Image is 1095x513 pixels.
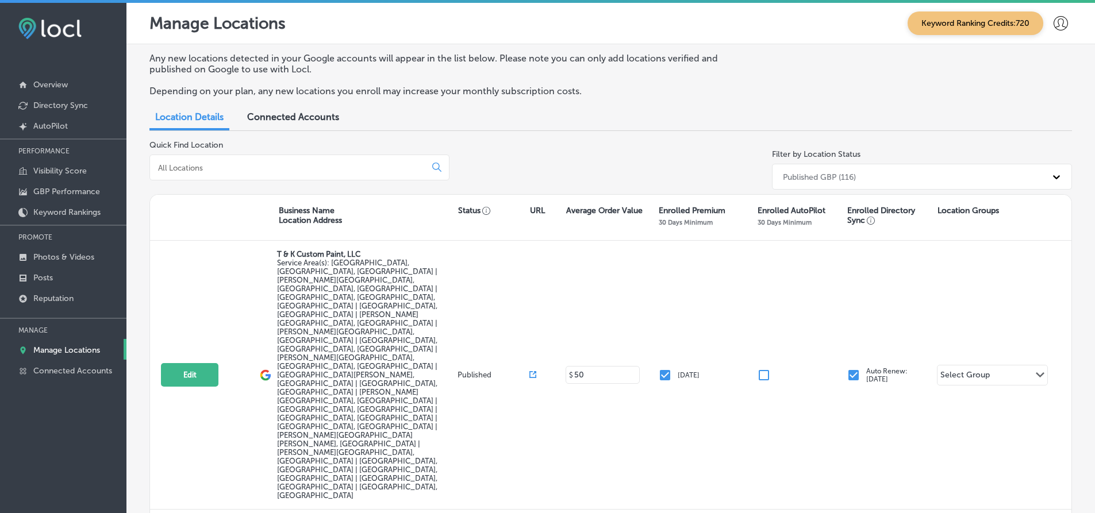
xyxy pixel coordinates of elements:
[783,172,856,182] div: Published GBP (116)
[33,207,101,217] p: Keyword Rankings
[458,371,529,379] p: Published
[758,218,812,226] p: 30 Days Minimum
[33,187,100,196] p: GBP Performance
[940,370,990,383] div: Select Group
[33,80,68,90] p: Overview
[33,366,112,376] p: Connected Accounts
[247,111,339,122] span: Connected Accounts
[659,218,713,226] p: 30 Days Minimum
[149,14,286,33] p: Manage Locations
[659,206,725,215] p: Enrolled Premium
[847,206,931,225] p: Enrolled Directory Sync
[155,111,224,122] span: Location Details
[772,149,860,159] label: Filter by Location Status
[161,363,218,387] button: Edit
[569,371,573,379] p: $
[866,367,908,383] p: Auto Renew: [DATE]
[33,294,74,303] p: Reputation
[260,369,271,381] img: logo
[530,206,545,215] p: URL
[279,206,342,225] p: Business Name Location Address
[149,53,749,75] p: Any new locations detected in your Google accounts will appear in the list below. Please note you...
[566,206,643,215] p: Average Order Value
[458,206,530,215] p: Status
[149,140,223,150] label: Quick Find Location
[157,163,423,173] input: All Locations
[33,101,88,110] p: Directory Sync
[678,371,700,379] p: [DATE]
[908,11,1043,35] span: Keyword Ranking Credits: 720
[277,259,437,500] span: Nocatee, FL, USA | Asbury Lake, FL, USA | Jacksonville, FL, USA | Lawtey, FL 32058, USA | Starke,...
[33,252,94,262] p: Photos & Videos
[149,86,749,97] p: Depending on your plan, any new locations you enroll may increase your monthly subscription costs.
[758,206,825,215] p: Enrolled AutoPilot
[277,250,454,259] p: T & K Custom Paint, LLC
[33,121,68,131] p: AutoPilot
[33,345,100,355] p: Manage Locations
[18,18,82,39] img: fda3e92497d09a02dc62c9cd864e3231.png
[33,273,53,283] p: Posts
[938,206,999,215] p: Location Groups
[33,166,87,176] p: Visibility Score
